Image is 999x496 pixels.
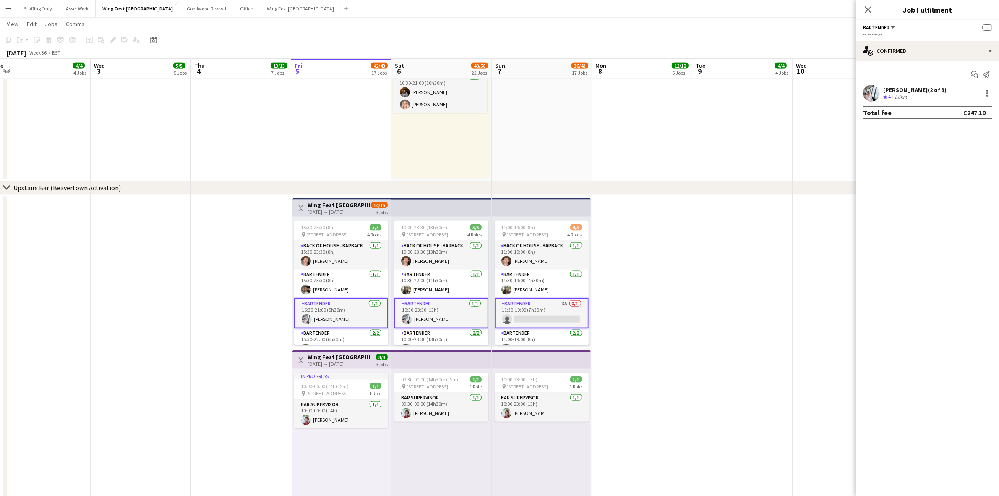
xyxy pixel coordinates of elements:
a: View [3,18,22,29]
div: 4 Jobs [73,70,86,76]
app-card-role: Bartender2/211:00-19:00 (8h) [495,328,589,369]
h3: Wing Fest [GEOGRAPHIC_DATA] - [GEOGRAPHIC_DATA] Activation [308,353,370,361]
div: [PERSON_NAME] (2 of 3) [883,86,947,94]
div: 3 jobs [376,360,388,367]
app-job-card: 10:00-23:30 (13h30m)5/5 [STREET_ADDRESS]4 RolesBack of House - Barback1/110:00-23:30 (13h30m)[PER... [394,221,488,345]
div: [DATE] → [DATE] [308,361,370,367]
h3: Wing Fest [GEOGRAPHIC_DATA] - [GEOGRAPHIC_DATA] Activation [308,201,370,209]
span: Edit [27,20,37,28]
button: Asset Work [59,0,96,17]
span: 4 Roles [568,231,582,238]
span: Week 36 [28,50,49,56]
div: --:-- - --:-- [863,31,992,37]
div: 6 Jobs [672,70,688,76]
span: 11:00-19:00 (8h) [501,224,535,231]
app-card-role: Bartender1/111:30-19:00 (7h30m)[PERSON_NAME] [495,270,589,298]
span: 1/1 [370,383,381,389]
div: Total fee [863,108,892,117]
span: Jobs [45,20,57,28]
span: Comms [66,20,85,28]
app-card-role: Back of House - Barback1/115:30-23:30 (8h)[PERSON_NAME] [294,241,388,270]
span: 1 Role [570,383,582,390]
span: 5 [293,66,302,76]
span: 42/43 [371,63,388,69]
span: Bartender [863,24,889,31]
span: 36/43 [571,63,588,69]
div: 22 Jobs [472,70,488,76]
span: 4/5 [570,224,582,231]
span: [STREET_ADDRESS] [306,231,348,238]
button: Goodwood Revival [180,0,233,17]
span: 5/5 [370,224,381,231]
span: 1 Role [369,390,381,396]
app-card-role: Back of House - Barback1/111:00-19:00 (8h)[PERSON_NAME] [495,241,589,270]
a: Jobs [42,18,61,29]
span: View [7,20,18,28]
app-card-role: Bartender2/215:30-22:00 (6h30m) [294,328,388,369]
app-job-card: 15:30-23:30 (8h)5/5 [STREET_ADDRESS]4 RolesBack of House - Barback1/115:30-23:30 (8h)[PERSON_NAME... [294,221,388,345]
app-card-role: Bartender1/110:30-22:00 (11h30m)[PERSON_NAME] [394,270,488,298]
span: Tue [696,62,705,69]
app-card-role: Bar Supervisor1/110:00-00:00 (14h)[PERSON_NAME] [294,400,388,428]
span: 10 [795,66,807,76]
app-card-role: Bartender1/115:30-21:00 (5h30m)[PERSON_NAME] [294,298,388,328]
span: 3/3 [376,354,388,360]
span: 09:30-00:00 (14h30m) (Sun) [401,376,460,383]
span: 1/1 [470,376,482,383]
span: [STREET_ADDRESS] [306,390,348,396]
span: 4 Roles [467,231,482,238]
span: 3 [93,66,105,76]
div: BST [52,50,60,56]
div: 3 jobs [376,208,388,215]
span: 4/4 [775,63,787,69]
button: Bartender [863,24,896,31]
span: Sun [495,62,505,69]
span: 48/50 [471,63,488,69]
span: [STREET_ADDRESS] [407,383,448,390]
app-card-role: Back of House - Barback1/110:00-23:30 (13h30m)[PERSON_NAME] [394,241,488,270]
h3: Job Fulfilment [856,4,999,15]
span: Mon [595,62,606,69]
div: In progress [294,373,388,380]
span: -- [982,24,992,31]
span: 15:30-23:30 (8h) [301,224,335,231]
span: 4 [888,94,891,100]
div: Confirmed [856,41,999,61]
span: 10:00-23:00 (13h) [501,376,538,383]
span: Fri [295,62,302,69]
span: 4 Roles [367,231,381,238]
span: [STREET_ADDRESS] [407,231,448,238]
app-card-role: Bartender2/210:00-23:30 (13h30m) [394,328,488,369]
span: [STREET_ADDRESS] [507,231,548,238]
span: 10:00-23:30 (13h30m) [401,224,447,231]
span: 1/1 [570,376,582,383]
span: [STREET_ADDRESS] [507,383,548,390]
a: Edit [23,18,40,29]
div: 5 Jobs [174,70,187,76]
span: 8 [594,66,606,76]
app-card-role: Bartender1/110:30-23:30 (13h)[PERSON_NAME] [394,298,488,328]
a: Comms [63,18,88,29]
div: 4 Jobs [775,70,788,76]
span: Sat [395,62,404,69]
span: Wed [94,62,105,69]
span: 4/4 [73,63,85,69]
div: 1.6km [892,94,909,101]
app-job-card: In progress10:00-00:00 (14h) (Sat)1/1 [STREET_ADDRESS]1 RoleBar Supervisor1/110:00-00:00 (14h)[PE... [294,373,388,428]
app-job-card: 10:00-23:00 (13h)1/1 [STREET_ADDRESS]1 RoleBar Supervisor1/110:00-23:00 (13h)[PERSON_NAME] [495,373,589,422]
span: 9 [694,66,705,76]
button: Office [233,0,260,17]
span: 12/12 [672,63,689,69]
div: 17 Jobs [371,70,387,76]
span: 1 Role [470,383,482,390]
button: Wing Fest [GEOGRAPHIC_DATA] [260,0,341,17]
div: [DATE] [7,49,26,57]
button: Wing Fest [GEOGRAPHIC_DATA] [96,0,180,17]
div: 09:30-00:00 (14h30m) (Sun)1/1 [STREET_ADDRESS]1 RoleBar Supervisor1/109:30-00:00 (14h30m)[PERSON_... [394,373,488,422]
app-card-role: Bar Supervisor1/110:00-23:00 (13h)[PERSON_NAME] [495,393,589,422]
span: 4 [193,66,205,76]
